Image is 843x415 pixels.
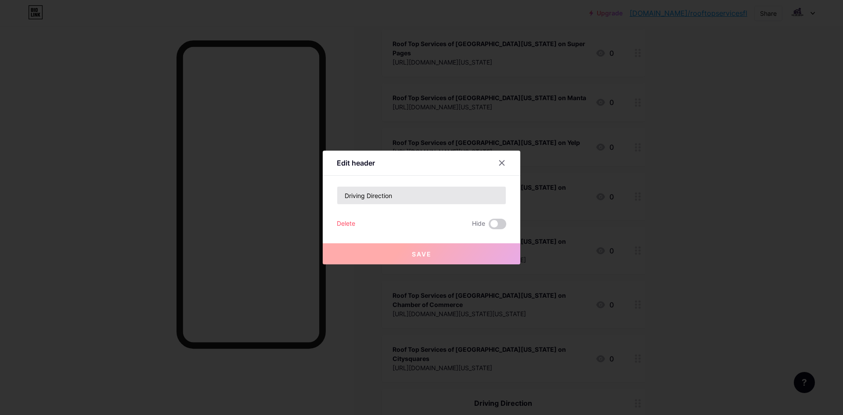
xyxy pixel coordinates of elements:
button: Save [323,243,520,264]
span: Hide [472,219,485,229]
div: Delete [337,219,355,229]
input: Title [337,187,506,204]
span: Save [412,250,432,258]
div: Edit header [337,158,375,168]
